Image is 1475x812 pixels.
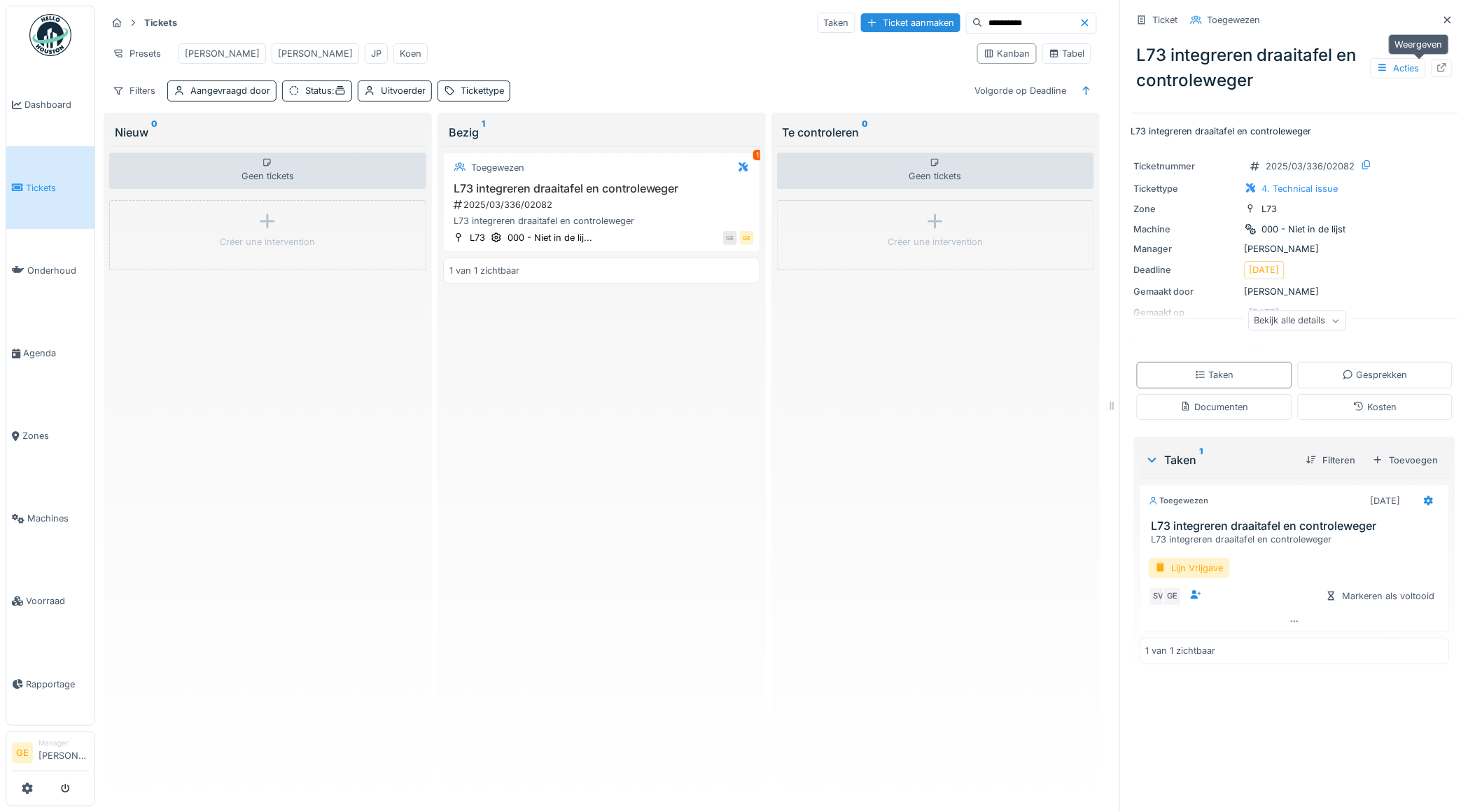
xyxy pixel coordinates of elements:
[449,124,755,141] div: Bezig
[1250,263,1280,276] div: [DATE]
[23,346,89,360] span: Agenda
[190,84,270,97] div: Aangevraagd door
[22,429,89,442] span: Zones
[1145,451,1295,468] div: Taken
[508,231,592,244] div: 000 - Niet in de lij...
[1152,519,1443,533] h3: L73 integreren draaitafel en controleweger
[381,84,426,97] div: Uitvoerder
[1262,202,1278,216] div: L73
[1320,587,1441,605] div: Markeren als voltooid
[109,153,426,189] div: Geen tickets
[139,16,183,29] strong: Tickets
[1266,160,1355,173] div: 2025/03/336/02082
[6,146,95,229] a: Tickets
[305,84,346,97] div: Status
[12,738,89,771] a: GE Manager[PERSON_NAME]
[1367,451,1444,470] div: Toevoegen
[26,181,89,195] span: Tickets
[1389,34,1449,55] div: Weergeven
[1301,451,1362,470] div: Filteren
[1153,13,1178,27] div: Ticket
[1134,285,1455,298] div: [PERSON_NAME]
[862,124,869,141] sup: 0
[6,395,95,477] a: Zones
[1152,533,1443,546] div: L73 integreren draaitafel en controleweger
[6,64,95,146] a: Dashboard
[106,43,167,64] div: Presets
[29,14,71,56] img: Badge_color-CXgf-gQk.svg
[1149,587,1168,606] div: SV
[27,264,89,277] span: Onderhoud
[1134,263,1239,276] div: Deadline
[1200,451,1203,468] sup: 1
[185,47,260,60] div: [PERSON_NAME]
[6,643,95,725] a: Rapportage
[1149,558,1230,578] div: Lijn Vrijgave
[753,150,763,160] div: 1
[1249,311,1347,331] div: Bekijk alle details
[861,13,960,32] div: Ticket aanmaken
[1134,242,1239,255] div: Manager
[27,512,89,525] span: Machines
[6,311,95,394] a: Agenda
[1371,494,1401,507] div: [DATE]
[818,13,855,33] div: Taken
[12,743,33,764] li: GE
[449,264,519,277] div: 1 van 1 zichtbaar
[26,678,89,691] span: Rapportage
[777,153,1094,189] div: Geen tickets
[1134,182,1239,195] div: Tickettype
[449,214,754,227] div: L73 integreren draaitafel en controleweger
[115,124,421,141] div: Nieuw
[1195,368,1234,381] div: Taken
[888,235,983,248] div: Créer une intervention
[1371,58,1426,78] div: Acties
[984,47,1030,60] div: Kanban
[452,198,754,211] div: 2025/03/336/02082
[1134,223,1239,236] div: Machine
[1262,182,1338,195] div: 4. Technical issue
[1134,202,1239,216] div: Zone
[1146,644,1216,657] div: 1 van 1 zichtbaar
[25,98,89,111] span: Dashboard
[1208,13,1261,27] div: Toegewezen
[278,47,353,60] div: [PERSON_NAME]
[1131,125,1458,138] p: L73 integreren draaitafel en controleweger
[1049,47,1085,60] div: Tabel
[6,229,95,311] a: Onderhoud
[723,231,737,245] div: GE
[449,182,754,195] h3: L73 integreren draaitafel en controleweger
[1262,223,1346,236] div: 000 - Niet in de lijst
[1343,368,1408,381] div: Gesprekken
[39,738,89,768] li: [PERSON_NAME]
[1134,242,1455,255] div: [PERSON_NAME]
[220,235,315,248] div: Créer une intervention
[332,85,346,96] span: :
[470,231,485,244] div: L73
[6,477,95,560] a: Machines
[26,594,89,608] span: Voorraad
[461,84,504,97] div: Tickettype
[1134,160,1239,173] div: Ticketnummer
[1163,587,1182,606] div: GE
[400,47,421,60] div: Koen
[471,161,524,174] div: Toegewezen
[1180,400,1248,414] div: Documenten
[969,80,1073,101] div: Volgorde op Deadline
[106,80,162,101] div: Filters
[1149,495,1209,507] div: Toegewezen
[151,124,158,141] sup: 0
[740,231,754,245] div: GE
[783,124,1089,141] div: Te controleren
[6,560,95,643] a: Voorraad
[1134,285,1239,298] div: Gemaakt door
[1353,400,1397,414] div: Kosten
[39,738,89,748] div: Manager
[482,124,485,141] sup: 1
[371,47,382,60] div: JP
[1131,37,1458,99] div: L73 integreren draaitafel en controleweger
